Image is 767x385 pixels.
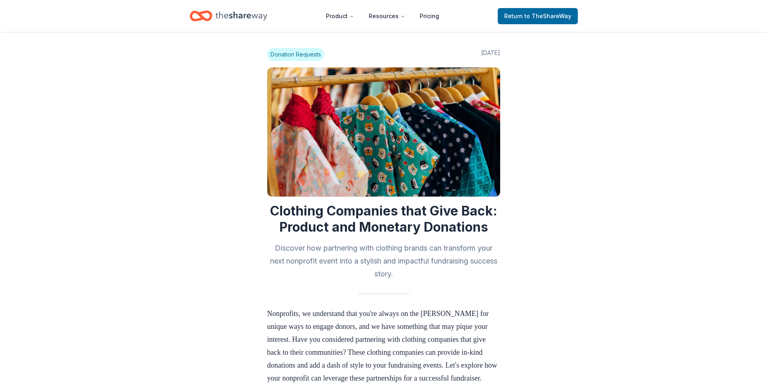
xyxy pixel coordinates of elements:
[481,48,500,61] span: [DATE]
[524,13,571,19] span: to TheShareWay
[190,6,267,25] a: Home
[319,8,361,24] button: Product
[267,203,500,235] h1: Clothing Companies that Give Back: Product and Monetary Donations
[267,48,324,61] span: Donation Requests
[413,8,446,24] a: Pricing
[267,67,500,197] img: Image for Clothing Companies that Give Back: Product and Monetary Donations
[267,307,500,385] p: Nonprofits, we understand that you're always on the [PERSON_NAME] for unique ways to engage donor...
[498,8,578,24] a: Returnto TheShareWay
[362,8,412,24] button: Resources
[267,242,500,280] h2: Discover how partnering with clothing brands can transform your next nonprofit event into a styli...
[319,6,446,25] nav: Main
[504,11,571,21] span: Return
